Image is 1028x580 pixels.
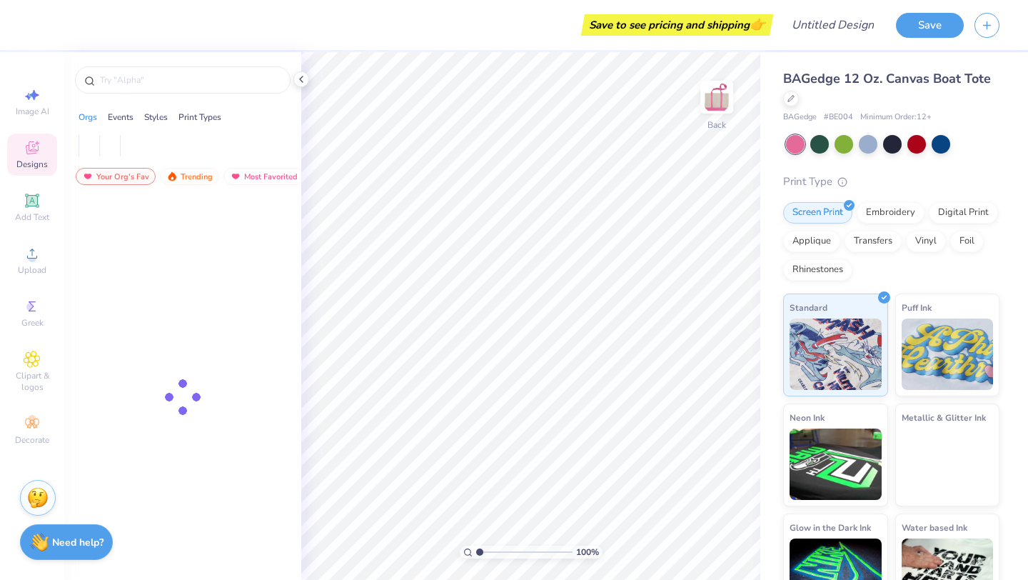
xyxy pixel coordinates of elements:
input: Untitled Design [780,11,885,39]
span: Glow in the Dark Ink [790,520,871,535]
div: Orgs [79,111,97,124]
span: Minimum Order: 12 + [860,111,932,124]
div: Trending [160,168,219,185]
span: Standard [790,300,827,315]
img: Puff Ink [902,319,994,390]
span: 100 % [576,546,599,559]
img: most_fav.gif [230,171,241,181]
div: Print Type [783,174,999,190]
img: Metallic & Glitter Ink [902,429,994,500]
div: Your Org's Fav [76,168,156,185]
span: Upload [18,264,46,276]
div: Styles [144,111,168,124]
div: Vinyl [906,231,946,252]
div: Events [108,111,133,124]
span: BAGedge [783,111,817,124]
img: Standard [790,319,882,390]
span: Image AI [16,106,49,117]
span: Metallic & Glitter Ink [902,410,986,425]
img: most_fav.gif [82,171,94,181]
span: Designs [16,159,48,170]
img: Back [702,83,731,111]
span: # BE004 [824,111,853,124]
span: Water based Ink [902,520,967,535]
div: Print Types [178,111,221,124]
span: Puff Ink [902,300,932,315]
span: Greek [21,317,44,329]
div: Embroidery [857,202,924,224]
span: BAGedge 12 Oz. Canvas Boat Tote [783,70,991,87]
button: Save [896,13,964,38]
div: Back [707,119,726,131]
div: Digital Print [929,202,998,224]
div: Save to see pricing and shipping [585,14,770,36]
div: Most Favorited [223,168,304,185]
div: Rhinestones [783,259,852,281]
span: Add Text [15,211,49,223]
div: Foil [950,231,984,252]
span: Clipart & logos [7,370,57,393]
img: Neon Ink [790,429,882,500]
input: Try "Alpha" [99,73,281,87]
img: trending.gif [166,171,178,181]
div: Applique [783,231,840,252]
div: Transfers [845,231,902,252]
div: Screen Print [783,202,852,224]
strong: Need help? [52,536,104,549]
span: Neon Ink [790,410,825,425]
span: 👉 [750,16,765,33]
span: Decorate [15,434,49,446]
